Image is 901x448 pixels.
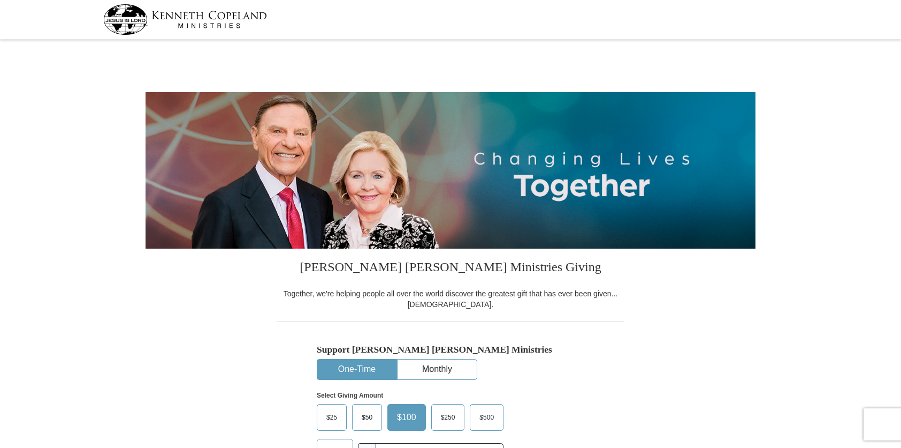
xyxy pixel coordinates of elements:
h3: [PERSON_NAME] [PERSON_NAME] Ministries Giving [277,249,624,288]
div: Together, we're helping people all over the world discover the greatest gift that has ever been g... [277,288,624,310]
span: $25 [321,409,342,425]
button: One-Time [317,360,396,379]
span: $50 [356,409,378,425]
button: Monthly [398,360,477,379]
img: kcm-header-logo.svg [103,4,267,35]
span: $100 [392,409,422,425]
strong: Select Giving Amount [317,392,383,399]
span: $500 [474,409,499,425]
h5: Support [PERSON_NAME] [PERSON_NAME] Ministries [317,344,584,355]
span: $250 [436,409,461,425]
